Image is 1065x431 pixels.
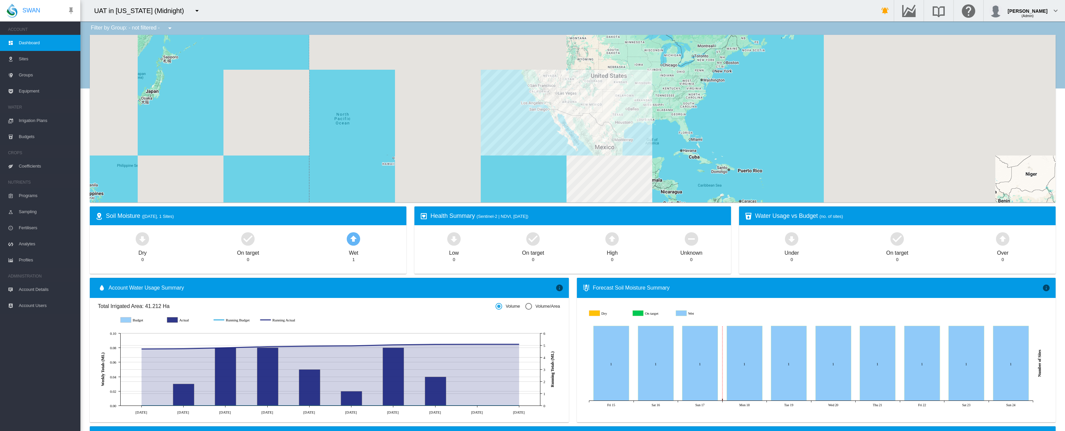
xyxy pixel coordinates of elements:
[110,360,116,364] tspan: 0.06
[110,331,116,335] tspan: 0.10
[918,403,926,407] tspan: Fri 22
[303,410,315,414] tspan: [DATE]
[476,343,478,346] circle: Running Actual Aug 10 5.09
[1037,350,1042,377] tspan: Number of Sites
[350,404,352,407] circle: Running Budget Jul 20 0
[19,220,75,236] span: Fertilisers
[471,410,483,414] tspan: [DATE]
[345,231,361,247] md-icon: icon-arrow-up-bold-circle
[873,403,882,407] tspan: Thu 21
[771,326,806,401] g: Wet Aug 19, 2025 1
[651,403,660,407] tspan: Sat 16
[604,231,620,247] md-icon: icon-arrow-up-bold-circle
[997,247,1008,257] div: Over
[98,303,495,310] span: Total Irrigated Area: 41.212 Ha
[237,247,259,257] div: On target
[904,326,940,401] g: Wet Aug 22, 2025 1
[593,326,629,401] g: Wet Aug 15, 2025 1
[8,271,75,282] span: ADMINISTRATION
[219,410,231,414] tspan: [DATE]
[525,231,541,247] md-icon: icon-checkbox-marked-circle
[995,231,1011,247] md-icon: icon-arrow-up-bold-circle
[247,257,249,263] div: 0
[19,158,75,174] span: Coefficients
[266,345,269,348] circle: Running Actual Jul 6 4.89
[19,298,75,314] span: Account Users
[931,7,947,15] md-icon: Search the knowledge base
[308,404,311,407] circle: Running Budget Jul 13 0
[110,346,116,350] tspan: 0.08
[993,326,1028,401] g: Wet Aug 24, 2025 1
[224,346,226,349] circle: Running Actual Jun 29 4.8
[607,247,618,257] div: High
[819,214,843,219] span: (no. of sites)
[190,4,204,17] button: icon-menu-down
[1008,5,1048,12] div: [PERSON_NAME]
[889,231,905,247] md-icon: icon-checkbox-marked-circle
[522,247,544,257] div: On target
[7,4,17,18] img: SWAN-Landscape-Logo-Colour-drop.png
[960,7,977,15] md-icon: Click here for help
[543,368,545,372] tspan: 3
[495,303,520,310] md-radio-button: Volume
[901,7,917,15] md-icon: Go to the Data Hub
[543,392,545,396] tspan: 1
[695,403,705,407] tspan: Sun 17
[453,257,455,263] div: 0
[345,410,357,414] tspan: [DATE]
[19,35,75,51] span: Dashboard
[446,231,462,247] md-icon: icon-arrow-down-bold-circle
[755,212,1050,220] div: Water Usage vs Budget
[240,231,256,247] md-icon: icon-checkbox-marked-circle
[791,257,793,263] div: 0
[121,317,160,323] g: Budget
[166,24,174,32] md-icon: icon-menu-down
[543,380,545,384] tspan: 2
[266,404,269,407] circle: Running Budget Jul 6 0
[962,403,970,407] tspan: Sat 23
[19,252,75,268] span: Profiles
[140,404,143,407] circle: Running Budget Jun 15 0
[449,247,459,257] div: Low
[8,147,75,158] span: CROPS
[434,404,437,407] circle: Running Budget Aug 3 0
[744,212,752,220] md-icon: icon-cup-water
[607,403,615,407] tspan: Fri 15
[611,257,613,263] div: 0
[784,403,793,407] tspan: Tue 19
[784,231,800,247] md-icon: icon-arrow-down-bold-circle
[429,410,441,414] tspan: [DATE]
[477,214,528,219] span: (Sentinel-2 | NDVI, [DATE])
[525,303,560,310] md-radio-button: Volume/Area
[392,404,394,407] circle: Running Budget Jul 27 0
[543,331,545,335] tspan: 6
[167,317,207,323] g: Actual
[138,247,147,257] div: Dry
[86,21,179,35] div: Filter by Group: - not filtered -
[582,284,590,292] md-icon: icon-thermometer-lines
[727,326,762,401] g: Wet Aug 18, 2025 1
[1002,257,1004,263] div: 0
[785,247,799,257] div: Under
[633,310,671,316] g: On target
[182,347,185,350] circle: Running Actual Jun 22 4.72
[110,404,116,408] tspan: 0.00
[683,231,700,247] md-icon: icon-minus-circle
[518,404,520,407] circle: Running Budget Aug 17 0
[638,326,673,401] g: Wet Aug 16, 2025 1
[349,247,358,257] div: Wet
[260,317,300,323] g: Running Actual
[163,21,177,35] button: icon-menu-down
[8,177,75,188] span: NUTRIENTS
[518,343,520,346] circle: Running Actual Aug 17 5.09
[109,284,555,292] span: Account Water Usage Summary
[676,310,714,316] g: Wet
[8,102,75,113] span: WATER
[110,389,116,393] tspan: 0.02
[67,7,75,15] md-icon: icon-pin
[134,231,150,247] md-icon: icon-arrow-down-bold-circle
[682,326,718,401] g: Wet Aug 17, 2025 1
[550,351,555,387] tspan: Running Totals (ML)
[476,404,478,407] circle: Running Budget Aug 10 0
[860,326,895,401] g: Wet Aug 21, 2025 1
